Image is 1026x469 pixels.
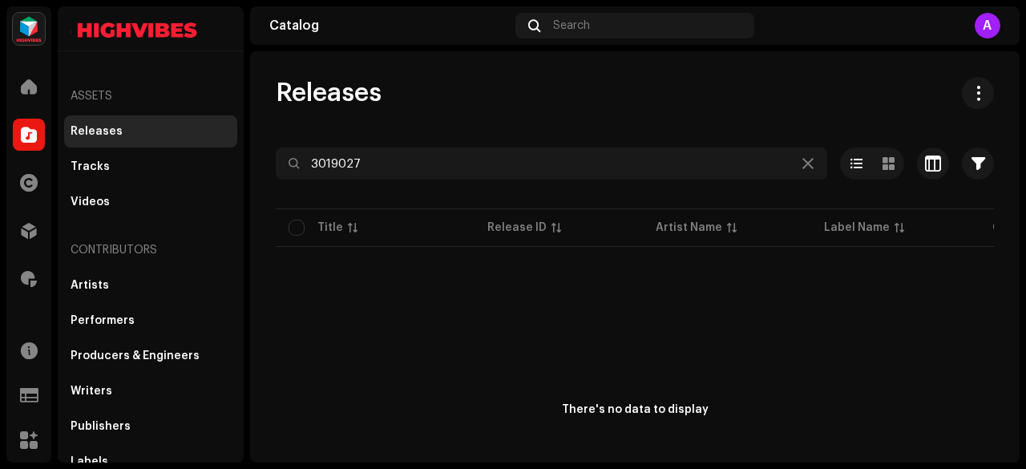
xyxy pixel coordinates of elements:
[71,420,131,433] div: Publishers
[13,13,45,45] img: feab3aad-9b62-475c-8caf-26f15a9573ee
[71,279,109,292] div: Artists
[64,269,237,301] re-m-nav-item: Artists
[71,455,108,468] div: Labels
[276,77,382,109] span: Releases
[71,350,200,362] div: Producers & Engineers
[64,410,237,443] re-m-nav-item: Publishers
[64,151,237,183] re-m-nav-item: Tracks
[269,19,509,32] div: Catalog
[276,148,827,180] input: Search
[71,125,123,138] div: Releases
[975,13,1000,38] div: A
[71,314,135,327] div: Performers
[562,402,709,418] div: There's no data to display
[64,305,237,337] re-m-nav-item: Performers
[71,385,112,398] div: Writers
[64,186,237,218] re-m-nav-item: Videos
[64,77,237,115] re-a-nav-header: Assets
[553,19,590,32] span: Search
[64,231,237,269] re-a-nav-header: Contributors
[64,340,237,372] re-m-nav-item: Producers & Engineers
[64,375,237,407] re-m-nav-item: Writers
[64,115,237,148] re-m-nav-item: Releases
[71,160,110,173] div: Tracks
[71,196,110,208] div: Videos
